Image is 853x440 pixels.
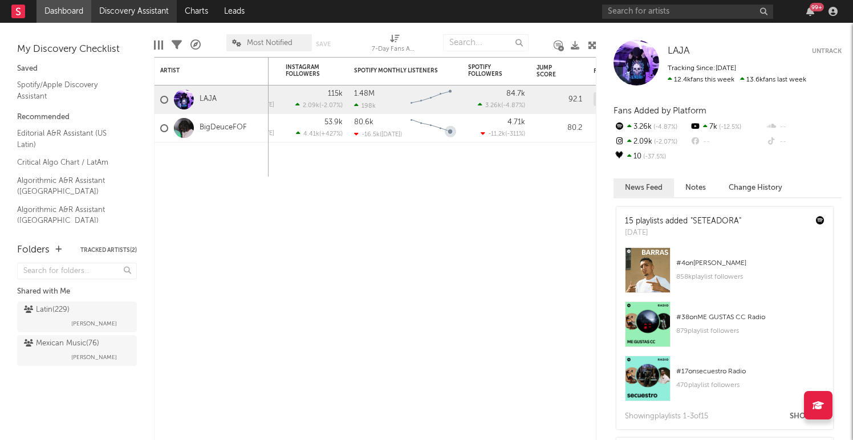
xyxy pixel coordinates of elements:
[468,64,508,78] div: Spotify Followers
[614,120,689,135] div: 3.26k
[625,410,708,423] div: Showing playlist s 1- 3 of 15
[328,90,343,97] div: 115k
[676,256,824,270] div: # 4 on [PERSON_NAME]
[17,174,125,198] a: Algorithmic A&R Assistant ([GEOGRAPHIC_DATA])
[594,92,635,106] div: Latin (229)
[674,178,717,197] button: Notes
[17,335,137,366] a: Mexican Music(76)[PERSON_NAME]
[507,131,523,137] span: -311 %
[488,131,505,137] span: -11.2k
[354,102,376,109] div: 198k
[594,68,679,75] div: Folders
[303,103,319,109] span: 2.09k
[614,135,689,149] div: 2.09k
[766,120,842,135] div: --
[17,203,125,227] a: Algorithmic A&R Assistant ([GEOGRAPHIC_DATA])
[160,67,246,74] div: Artist
[625,227,741,239] div: [DATE]
[690,217,741,225] a: "SETEADORA"
[17,156,125,169] a: Critical Algo Chart / LatAm
[485,103,501,109] span: 3.26k
[443,34,529,51] input: Search...
[676,311,824,324] div: # 38 on ME GUSTAS CC Radio
[810,3,824,11] div: 99 +
[17,243,50,257] div: Folders
[405,85,457,114] svg: Chart title
[24,337,99,351] div: Mexican Music ( 76 )
[200,95,217,104] a: LAJA
[689,120,765,135] div: 7k
[17,111,137,124] div: Recommended
[303,131,319,137] span: 4.41k
[481,130,525,137] div: ( )
[503,103,523,109] span: -4.87 %
[17,79,125,102] a: Spotify/Apple Discovery Assistant
[200,123,247,133] a: BigDeuceFOF
[172,28,182,62] div: Filters
[17,285,137,299] div: Shared with Me
[405,114,457,142] svg: Chart title
[17,127,125,150] a: Editorial A&R Assistant (US Latin)
[17,302,137,332] a: Latin(229)[PERSON_NAME]
[614,107,706,115] span: Fans Added by Platform
[17,62,137,76] div: Saved
[537,93,582,107] div: 92.1
[668,46,689,56] span: LAJA
[321,103,341,109] span: -2.07 %
[478,101,525,109] div: ( )
[71,317,117,331] span: [PERSON_NAME]
[806,7,814,16] button: 99+
[790,413,827,420] button: Show All
[247,39,293,47] span: Most Notified
[616,247,833,302] a: #4on[PERSON_NAME]858kplaylist followers
[24,303,70,317] div: Latin ( 229 )
[372,43,417,56] div: 7-Day Fans Added (7-Day Fans Added)
[614,178,674,197] button: News Feed
[676,365,824,378] div: # 17 on secuestro Radio
[354,90,375,97] div: 1.48M
[17,43,137,56] div: My Discovery Checklist
[71,351,117,364] span: [PERSON_NAME]
[717,124,741,131] span: -12.5 %
[676,270,824,284] div: 858k playlist followers
[286,64,326,78] div: Instagram Followers
[321,131,341,137] span: +427 %
[616,302,833,356] a: #38onME GUSTAS CC Radio879playlist followers
[625,215,741,227] div: 15 playlists added
[372,28,417,62] div: 7-Day Fans Added (7-Day Fans Added)
[537,121,582,135] div: 80.2
[354,67,440,74] div: Spotify Monthly Listeners
[689,135,765,149] div: --
[668,76,734,83] span: 12.4k fans this week
[668,65,736,72] span: Tracking Since: [DATE]
[812,46,842,57] button: Untrack
[296,130,343,137] div: ( )
[537,64,565,78] div: Jump Score
[676,378,824,392] div: 470 playlist followers
[316,41,331,47] button: Save
[190,28,201,62] div: A&R Pipeline
[354,131,402,138] div: -16.5k ( [DATE] )
[652,124,677,131] span: -4.87 %
[668,76,806,83] span: 13.6k fans last week
[506,90,525,97] div: 84.7k
[616,356,833,410] a: #17onsecuestro Radio470playlist followers
[614,149,689,164] div: 10
[766,135,842,149] div: --
[676,324,824,338] div: 879 playlist followers
[295,101,343,109] div: ( )
[324,119,343,126] div: 53.9k
[668,46,689,57] a: LAJA
[652,139,677,145] span: -2.07 %
[354,119,373,126] div: 80.6k
[17,263,137,279] input: Search for folders...
[641,154,666,160] span: -37.5 %
[602,5,773,19] input: Search for artists
[154,28,163,62] div: Edit Columns
[717,178,794,197] button: Change History
[507,119,525,126] div: 4.71k
[80,247,137,253] button: Tracked Artists(2)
